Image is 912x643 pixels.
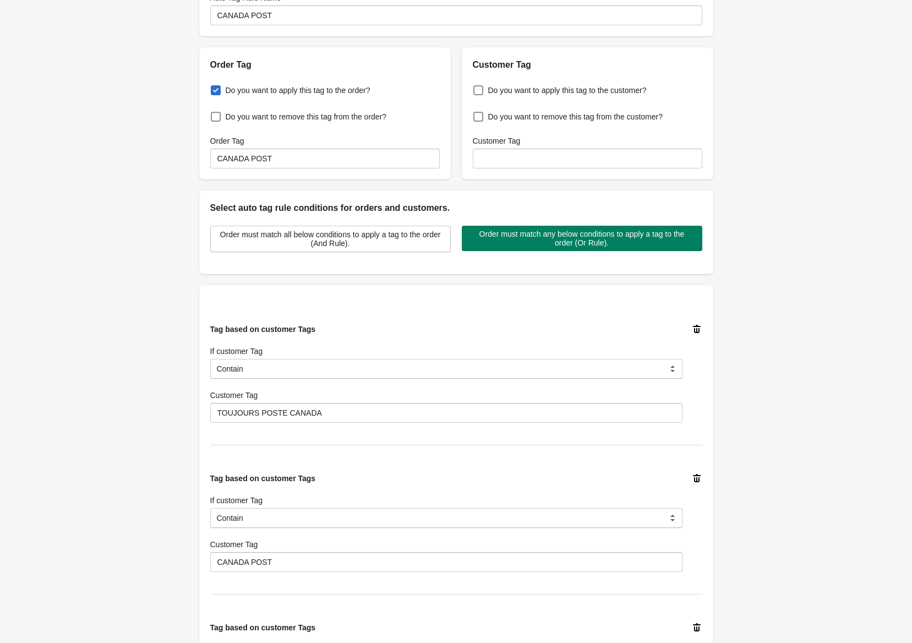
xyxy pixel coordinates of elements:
[210,390,258,401] label: Customer Tag
[210,201,702,215] h2: Select auto tag rule conditions for orders and customers.
[226,85,370,96] span: Do you want to apply this tag to the order?
[488,85,647,96] span: Do you want to apply this tag to the customer?
[210,474,316,483] span: Tag based on customer Tags
[210,552,682,572] input: Wholesale
[226,111,387,122] span: Do you want to remove this tag from the order?
[210,495,263,506] label: If customer Tag
[210,325,316,334] span: Tag based on customer Tags
[210,539,258,550] label: Customer Tag
[210,135,244,146] label: Order Tag
[220,230,441,248] span: Order must match all below conditions to apply a tag to the order (And Rule).
[210,403,682,423] input: Wholesale
[462,226,702,251] button: Order must match any below conditions to apply a tag to the order (Or Rule).
[488,111,663,122] span: Do you want to remove this tag from the customer?
[473,135,521,146] label: Customer Tag
[210,346,263,357] label: If customer Tag
[210,58,440,72] h2: Order Tag
[210,226,451,252] button: Order must match all below conditions to apply a tag to the order (And Rule).
[473,58,702,72] h2: Customer Tag
[471,230,693,247] span: Order must match any below conditions to apply a tag to the order (Or Rule).
[210,623,316,632] span: Tag based on customer Tags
